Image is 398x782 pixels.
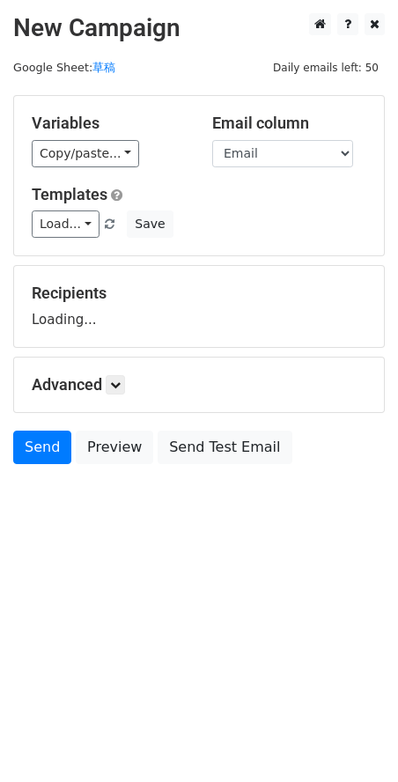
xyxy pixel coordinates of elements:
a: Preview [76,431,153,464]
h5: Recipients [32,284,366,303]
h2: New Campaign [13,13,385,43]
h5: Variables [32,114,186,133]
div: Loading... [32,284,366,329]
span: Daily emails left: 50 [267,58,385,77]
small: Google Sheet: [13,61,115,74]
a: Send Test Email [158,431,291,464]
a: Copy/paste... [32,140,139,167]
a: Daily emails left: 50 [267,61,385,74]
h5: Email column [212,114,366,133]
a: Templates [32,185,107,203]
a: 草稿 [92,61,115,74]
a: Load... [32,210,99,238]
h5: Advanced [32,375,366,395]
a: Send [13,431,71,464]
button: Save [127,210,173,238]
